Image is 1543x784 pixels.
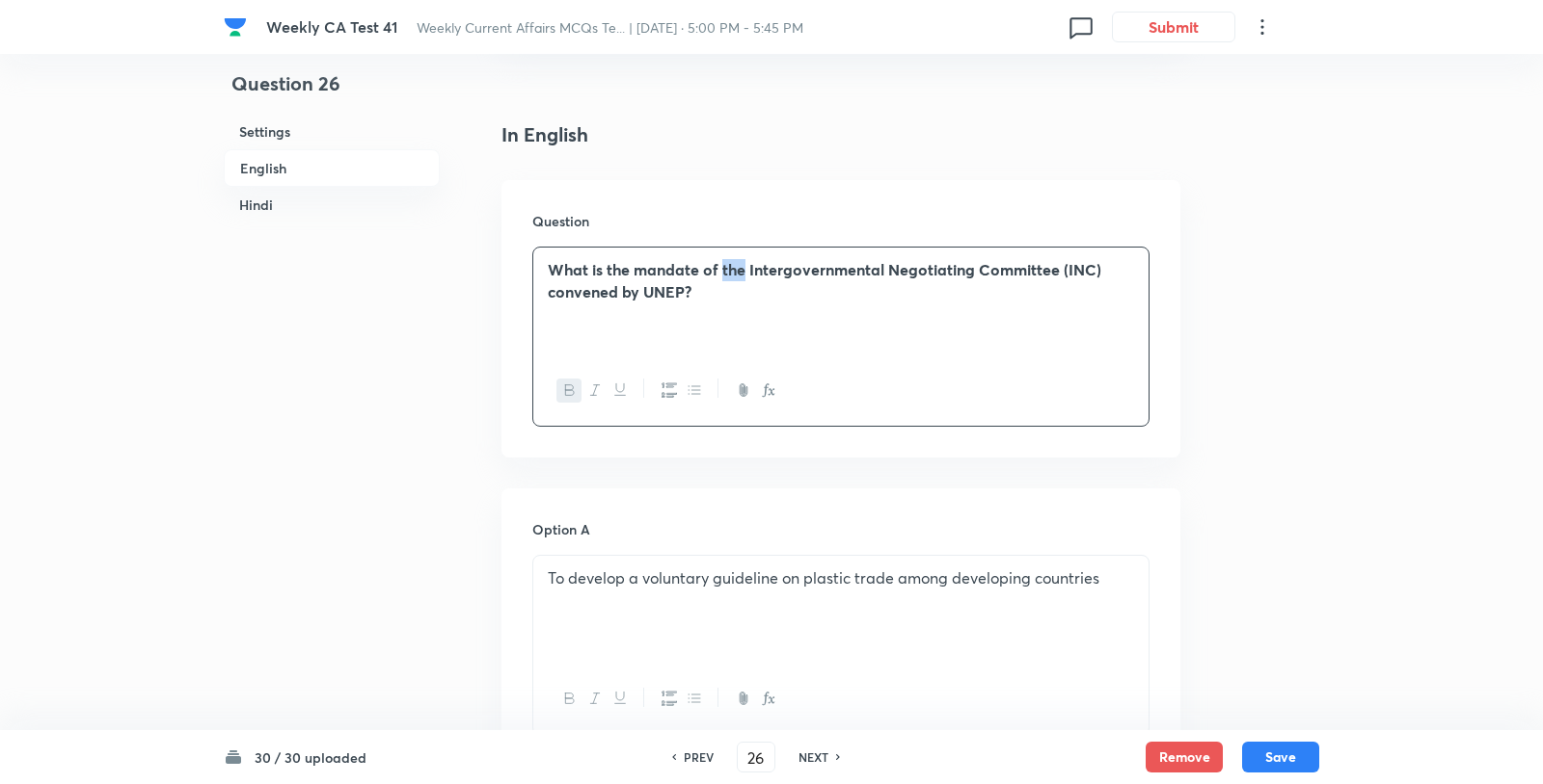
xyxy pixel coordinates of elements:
[1146,742,1223,772] button: Remove
[224,114,440,149] h6: Settings
[532,519,1150,539] h6: Option A
[224,149,440,187] h6: English
[548,259,1101,301] strong: What is the mandate of the Intergovernmental Negotiating Committee (INC) convened by UNEP?
[255,747,366,768] h6: 30 / 30 uploaded
[224,187,440,222] h6: Hindi
[266,16,397,37] span: Weekly CA Test 41
[684,748,714,766] h6: PREV
[224,69,440,114] h4: Question 26
[548,567,1134,589] p: To develop a voluntary guideline on plastic trade among developing countries
[799,748,828,766] h6: NEXT
[224,15,247,39] img: Company Logo
[1242,742,1319,772] button: Save
[1112,12,1235,42] button: Submit
[532,211,1150,231] h6: Question
[417,18,803,37] span: Weekly Current Affairs MCQs Te... | [DATE] · 5:00 PM - 5:45 PM
[501,120,1180,149] h4: In English
[224,15,251,39] a: Company Logo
